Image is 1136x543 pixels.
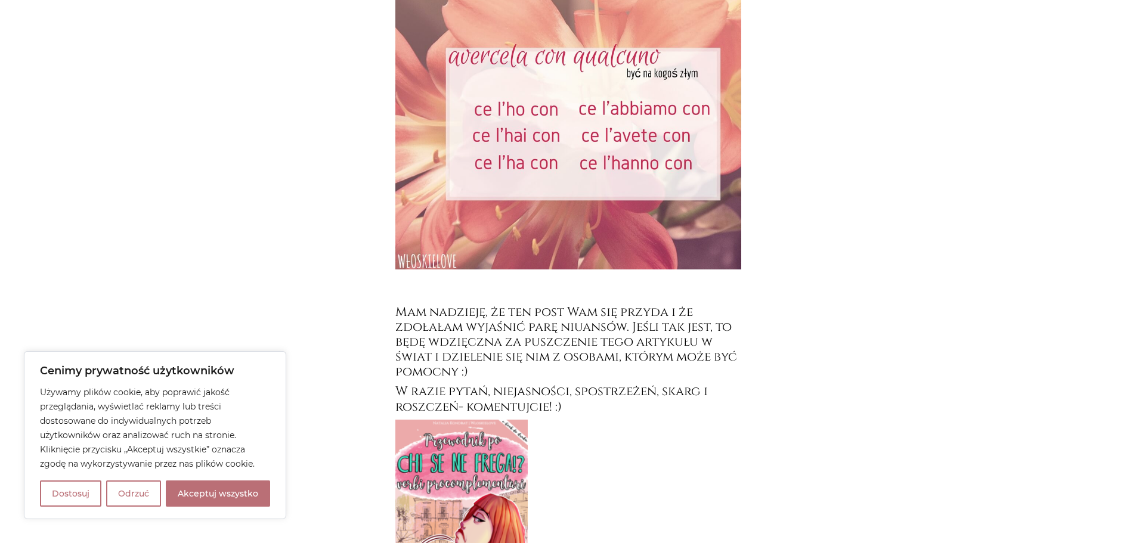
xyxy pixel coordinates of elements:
[395,305,741,380] h4: Mam nadzieję, że ten post Wam się przyda i że zdołałam wyjaśnić parę niuansów. Jeśli tak jest, to...
[395,384,741,414] h4: W razie pytań, niejasności, spostrzeżeń, skarg i roszczeń- komentujcie! :)
[106,480,161,507] button: Odrzuć
[40,385,270,471] p: Używamy plików cookie, aby poprawić jakość przeglądania, wyświetlać reklamy lub treści dostosowan...
[40,364,270,378] p: Cenimy prywatność użytkowników
[166,480,270,507] button: Akceptuj wszystko
[40,480,101,507] button: Dostosuj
